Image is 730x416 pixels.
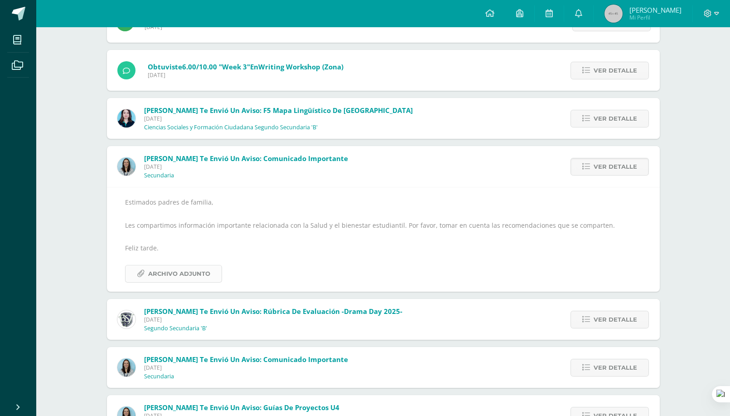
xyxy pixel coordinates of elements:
[594,110,637,127] span: Ver detalle
[144,355,348,364] span: [PERSON_NAME] te envió un aviso: Comunicado importante
[144,172,174,179] p: Secundaria
[148,71,343,79] span: [DATE]
[117,109,135,127] img: cccdcb54ef791fe124cc064e0dd18e00.png
[144,163,348,171] span: [DATE]
[144,106,413,115] span: [PERSON_NAME] te envió un aviso: F5 Mapa lingüístico de [GEOGRAPHIC_DATA]
[144,403,339,412] span: [PERSON_NAME] te envió un aviso: Guías de Proyectos U4
[629,14,682,21] span: Mi Perfil
[594,62,637,79] span: Ver detalle
[125,196,642,283] div: Estimados padres de familia, Les compartimos información importante relacionada con la Salud y el...
[594,311,637,328] span: Ver detalle
[144,316,402,323] span: [DATE]
[629,5,682,15] span: [PERSON_NAME]
[117,358,135,377] img: aed16db0a88ebd6752f21681ad1200a1.png
[594,359,637,376] span: Ver detalle
[219,62,250,71] span: "Week 3"
[148,265,210,282] span: Archivo Adjunto
[144,325,207,332] p: Segundo Secundaria 'B'
[604,5,623,23] img: 45x45
[144,115,413,122] span: [DATE]
[144,154,348,163] span: [PERSON_NAME] te envió un aviso: Comunicado importante
[594,158,637,175] span: Ver detalle
[144,124,318,131] p: Ciencias Sociales y Formación Ciudadana Segundo Secundaria 'B'
[117,310,135,328] img: 16c3d0cd5e8cae4aecb86a0a5c6f5782.png
[182,62,217,71] span: 6.00/10.00
[144,307,402,316] span: [PERSON_NAME] te envió un aviso: Rúbrica de Evaluación -Drama Day 2025-
[117,157,135,176] img: aed16db0a88ebd6752f21681ad1200a1.png
[148,62,343,71] span: Obtuviste en
[144,364,348,372] span: [DATE]
[144,373,174,380] p: Secundaria
[258,62,343,71] span: Writing Workshop (Zona)
[125,265,222,283] a: Archivo Adjunto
